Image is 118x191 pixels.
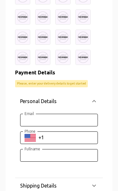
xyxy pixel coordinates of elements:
img: uc [15,9,30,25]
input: +1 (702) 123-4567 [38,131,98,144]
p: Payment Details [15,69,103,76]
img: uc [76,30,91,45]
img: uc [76,9,91,25]
img: uc [55,30,70,45]
label: Fullname [25,146,40,152]
button: Select country [25,133,36,142]
div: Personal Details [15,91,103,111]
img: uc [15,30,30,45]
img: uc [35,50,50,65]
p: Shipping Details [20,182,57,189]
p: Please, enter your delivery details to get started [17,81,86,86]
img: uc [35,9,50,25]
p: Personal Details [20,97,57,105]
img: uc [15,50,30,65]
img: uc [55,9,70,25]
label: Email [25,111,34,116]
img: uc [76,50,91,65]
label: Phone [25,129,35,134]
img: uc [55,50,70,65]
img: uc [35,30,50,45]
